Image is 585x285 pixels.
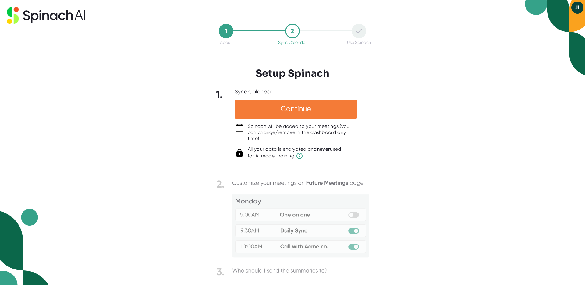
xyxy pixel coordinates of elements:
[248,123,357,142] div: Spinach will be added to your meetings (you can change/remove in the dashboard any time)
[219,24,233,38] div: 1
[347,40,371,45] div: Use Spinach
[248,146,341,160] div: All your data is encrypted and used
[216,89,223,100] b: 1.
[220,40,232,45] div: About
[317,146,330,152] b: never
[256,68,329,79] h3: Setup Spinach
[248,152,341,160] span: for AI model training
[571,2,583,14] button: JL
[285,24,300,38] div: 2
[235,100,357,119] div: Continue
[235,88,273,95] div: Sync Calendar
[278,40,307,45] div: Sync Calendar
